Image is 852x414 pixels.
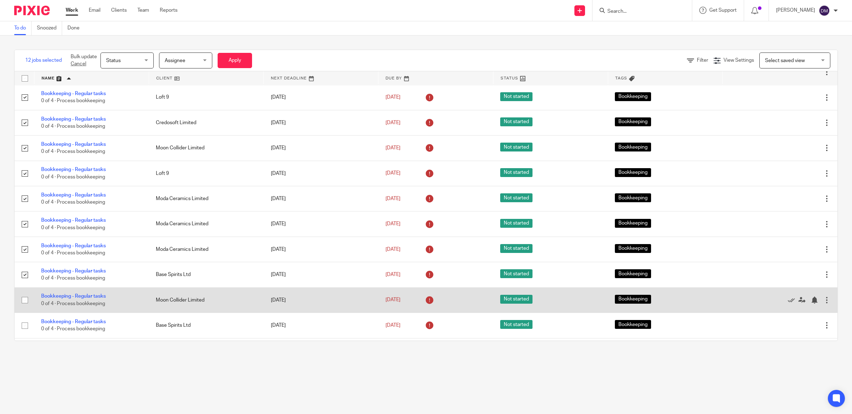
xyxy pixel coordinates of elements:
[264,110,378,135] td: [DATE]
[149,85,263,110] td: Loft 9
[264,313,378,338] td: [DATE]
[607,9,671,15] input: Search
[615,92,651,101] span: Bookkeeping
[819,5,830,16] img: svg%3E
[386,247,400,252] span: [DATE]
[111,7,127,14] a: Clients
[41,269,106,274] a: Bookkeeping - Regular tasks
[615,295,651,304] span: Bookkeeping
[41,117,106,122] a: Bookkeeping - Regular tasks
[165,58,185,63] span: Assignee
[41,294,106,299] a: Bookkeeping - Regular tasks
[386,196,400,201] span: [DATE]
[67,21,85,35] a: Done
[386,298,400,303] span: [DATE]
[386,272,400,277] span: [DATE]
[218,53,252,68] button: Apply
[41,167,106,172] a: Bookkeeping - Regular tasks
[41,276,105,281] span: 0 of 4 · Process bookkeeping
[41,218,106,223] a: Bookkeeping - Regular tasks
[615,143,651,151] span: Bookkeeping
[697,58,708,63] span: Filter
[500,117,532,126] span: Not started
[500,143,532,151] span: Not started
[615,320,651,329] span: Bookkeeping
[776,7,815,14] p: [PERSON_NAME]
[788,297,798,304] a: Mark as done
[71,53,97,68] p: Bulk update
[37,21,62,35] a: Snoozed
[500,295,532,304] span: Not started
[723,58,754,63] span: View Settings
[41,91,106,96] a: Bookkeeping - Regular tasks
[264,338,378,363] td: [DATE]
[149,211,263,237] td: Moda Ceramics Limited
[386,323,400,328] span: [DATE]
[615,219,651,228] span: Bookkeeping
[264,85,378,110] td: [DATE]
[264,287,378,313] td: [DATE]
[149,186,263,211] td: Moda Ceramics Limited
[615,193,651,202] span: Bookkeeping
[149,262,263,287] td: Base Spirits Ltd
[500,320,532,329] span: Not started
[149,237,263,262] td: Moda Ceramics Limited
[264,262,378,287] td: [DATE]
[264,186,378,211] td: [DATE]
[14,6,50,15] img: Pixie
[41,301,105,306] span: 0 of 4 · Process bookkeeping
[500,168,532,177] span: Not started
[264,161,378,186] td: [DATE]
[709,8,737,13] span: Get Support
[386,95,400,100] span: [DATE]
[71,61,86,66] a: Cancel
[89,7,100,14] a: Email
[14,21,32,35] a: To do
[500,244,532,253] span: Not started
[41,193,106,198] a: Bookkeeping - Regular tasks
[41,243,106,248] a: Bookkeeping - Regular tasks
[41,142,106,147] a: Bookkeeping - Regular tasks
[137,7,149,14] a: Team
[615,269,651,278] span: Bookkeeping
[106,58,121,63] span: Status
[500,269,532,278] span: Not started
[386,221,400,226] span: [DATE]
[386,171,400,176] span: [DATE]
[149,161,263,186] td: Loft 9
[41,99,105,104] span: 0 of 4 · Process bookkeeping
[41,326,105,331] span: 0 of 4 · Process bookkeeping
[41,319,106,324] a: Bookkeeping - Regular tasks
[264,211,378,237] td: [DATE]
[264,237,378,262] td: [DATE]
[264,136,378,161] td: [DATE]
[41,175,105,180] span: 0 of 4 · Process bookkeeping
[41,225,105,230] span: 0 of 4 · Process bookkeeping
[500,193,532,202] span: Not started
[25,57,62,64] span: 12 jobs selected
[149,287,263,313] td: Moon Collider Limited
[765,58,805,63] span: Select saved view
[615,117,651,126] span: Bookkeeping
[41,200,105,205] span: 0 of 4 · Process bookkeeping
[149,136,263,161] td: Moon Collider Limited
[386,120,400,125] span: [DATE]
[615,76,627,80] span: Tags
[615,244,651,253] span: Bookkeeping
[500,92,532,101] span: Not started
[615,168,651,177] span: Bookkeeping
[66,7,78,14] a: Work
[41,124,105,129] span: 0 of 4 · Process bookkeeping
[41,149,105,154] span: 0 of 4 · Process bookkeeping
[160,7,177,14] a: Reports
[149,338,263,363] td: Credosoft Limited
[149,313,263,338] td: Base Spirits Ltd
[41,250,105,255] span: 0 of 4 · Process bookkeeping
[500,219,532,228] span: Not started
[149,110,263,135] td: Credosoft Limited
[386,145,400,150] span: [DATE]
